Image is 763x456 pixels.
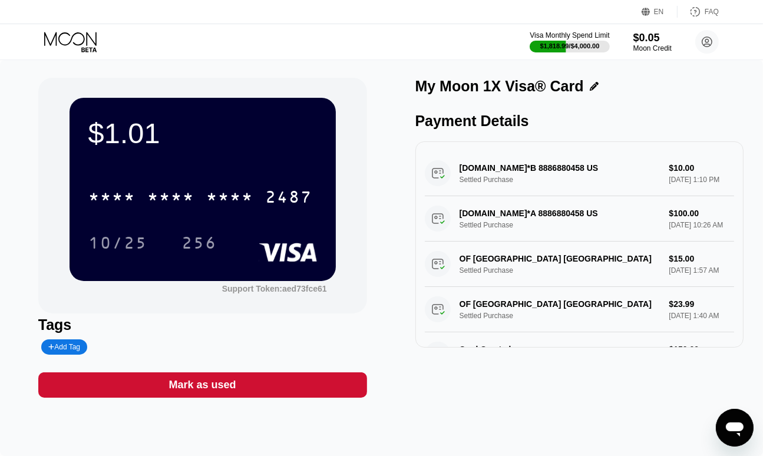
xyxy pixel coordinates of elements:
[633,32,672,52] div: $0.05Moon Credit
[181,235,217,254] div: 256
[530,31,609,52] div: Visa Monthly Spend Limit$1,818.99/$4,000.00
[415,113,744,130] div: Payment Details
[654,8,664,16] div: EN
[173,228,226,257] div: 256
[678,6,719,18] div: FAQ
[169,378,236,392] div: Mark as used
[633,32,672,44] div: $0.05
[633,44,672,52] div: Moon Credit
[41,339,87,355] div: Add Tag
[38,316,367,333] div: Tags
[415,78,584,95] div: My Moon 1X Visa® Card
[265,189,312,208] div: 2487
[540,42,600,49] div: $1,818.99 / $4,000.00
[642,6,678,18] div: EN
[80,228,156,257] div: 10/25
[222,284,327,293] div: Support Token: aed73fce61
[222,284,327,293] div: Support Token:aed73fce61
[88,117,317,150] div: $1.01
[48,343,80,351] div: Add Tag
[705,8,719,16] div: FAQ
[716,409,754,447] iframe: Button to launch messaging window
[38,372,367,398] div: Mark as used
[530,31,609,39] div: Visa Monthly Spend Limit
[88,235,147,254] div: 10/25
